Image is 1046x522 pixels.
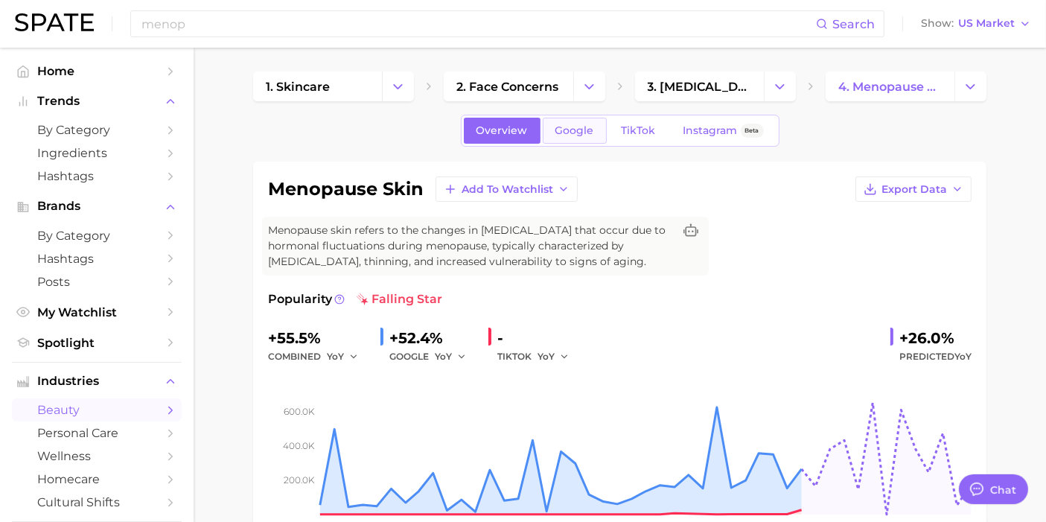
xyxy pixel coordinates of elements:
button: YoY [435,348,467,366]
span: Hashtags [37,169,156,183]
span: YoY [435,350,452,363]
button: Brands [12,195,182,217]
span: 2. face concerns [456,80,558,94]
button: Export Data [855,176,972,202]
span: personal care [37,426,156,440]
span: My Watchlist [37,305,156,319]
a: beauty [12,398,182,421]
span: 3. [MEDICAL_DATA] [648,80,751,94]
h1: menopause skin [268,180,424,198]
span: Home [37,64,156,78]
a: 4. menopause skin [826,71,954,101]
span: Hashtags [37,252,156,266]
span: 4. menopause skin [838,80,942,94]
span: YoY [327,350,344,363]
button: Add to Watchlist [436,176,578,202]
button: Change Category [382,71,414,101]
a: cultural shifts [12,491,182,514]
span: Posts [37,275,156,289]
a: Spotlight [12,331,182,354]
span: Menopause skin refers to the changes in [MEDICAL_DATA] that occur due to hormonal fluctuations du... [268,223,673,270]
span: Brands [37,200,156,213]
span: Search [832,17,875,31]
span: falling star [357,290,442,308]
span: 1. skincare [266,80,330,94]
a: Ingredients [12,141,182,165]
a: Hashtags [12,165,182,188]
span: cultural shifts [37,495,156,509]
a: homecare [12,468,182,491]
span: Predicted [899,348,972,366]
div: TIKTOK [497,348,579,366]
button: Change Category [573,71,605,101]
div: combined [268,348,369,366]
a: personal care [12,421,182,445]
a: 2. face concerns [444,71,573,101]
a: Overview [464,118,540,144]
span: Trends [37,95,156,108]
span: US Market [958,19,1015,28]
span: YoY [954,351,972,362]
span: wellness [37,449,156,463]
span: Overview [476,124,528,137]
span: by Category [37,229,156,243]
div: +52.4% [389,326,476,350]
a: 3. [MEDICAL_DATA] [635,71,764,101]
button: YoY [327,348,359,366]
span: by Category [37,123,156,137]
span: Instagram [683,124,738,137]
img: falling star [357,293,369,305]
a: InstagramBeta [671,118,776,144]
a: Home [12,60,182,83]
input: Search here for a brand, industry, or ingredient [140,11,816,36]
span: Beta [745,124,759,137]
span: beauty [37,403,156,417]
a: by Category [12,224,182,247]
span: Ingredients [37,146,156,160]
a: Posts [12,270,182,293]
span: Popularity [268,290,332,308]
span: Google [555,124,594,137]
div: +26.0% [899,326,972,350]
a: Google [543,118,607,144]
a: Hashtags [12,247,182,270]
div: +55.5% [268,326,369,350]
a: wellness [12,445,182,468]
img: SPATE [15,13,94,31]
span: Export Data [881,183,947,196]
span: Add to Watchlist [462,183,553,196]
div: - [497,326,579,350]
button: Change Category [764,71,796,101]
button: Industries [12,370,182,392]
button: YoY [538,348,570,366]
a: by Category [12,118,182,141]
a: TikTok [609,118,669,144]
span: TikTok [622,124,656,137]
a: 1. skincare [253,71,382,101]
span: homecare [37,472,156,486]
span: Show [921,19,954,28]
span: Industries [37,375,156,388]
button: Trends [12,90,182,112]
button: ShowUS Market [917,14,1035,34]
div: GOOGLE [389,348,476,366]
span: YoY [538,350,555,363]
button: Change Category [954,71,986,101]
span: Spotlight [37,336,156,350]
a: My Watchlist [12,301,182,324]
